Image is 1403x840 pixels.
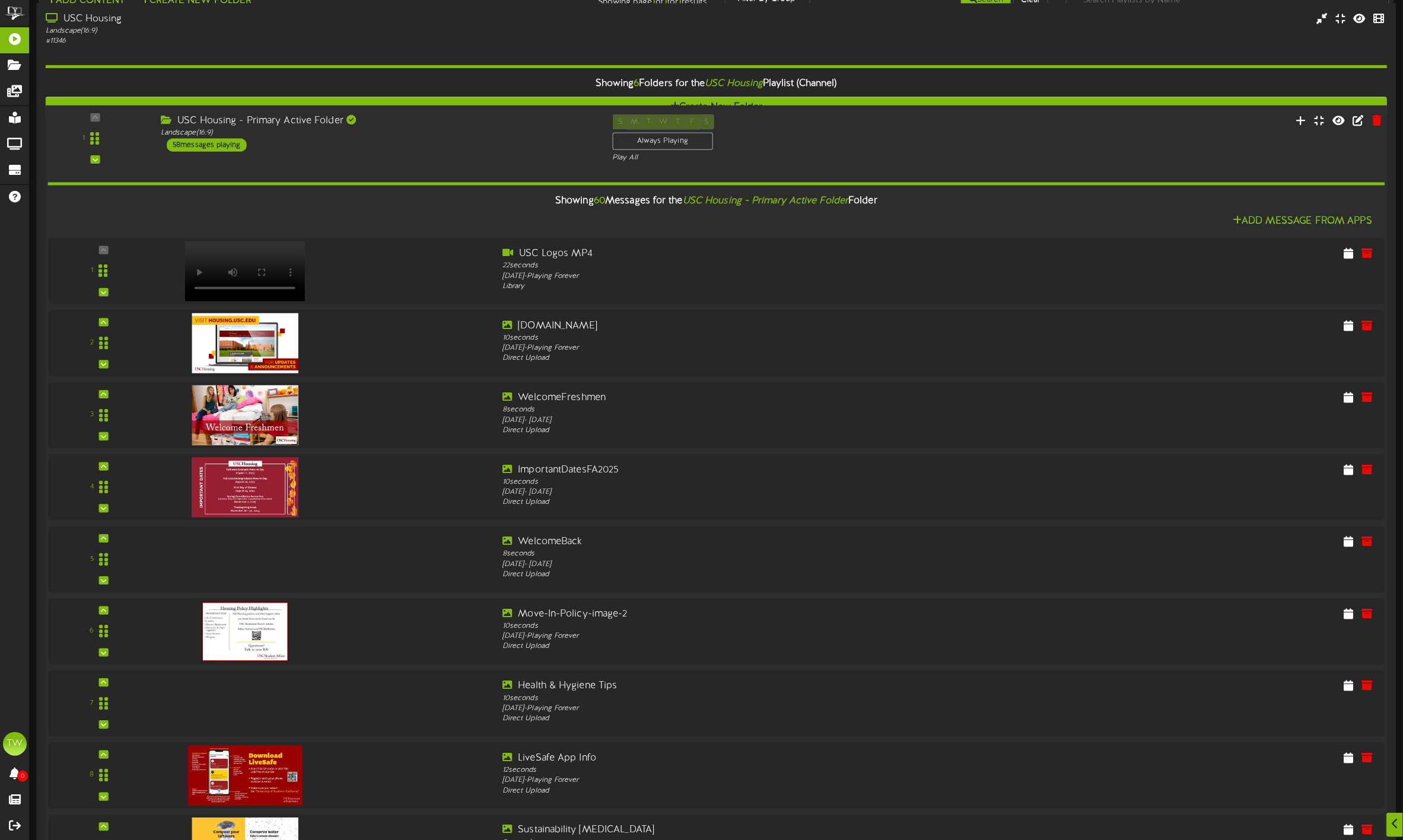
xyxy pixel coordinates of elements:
div: Move-In-Policy-image-2 [502,608,1042,621]
div: 6 [90,626,94,636]
span: 60 [594,196,605,206]
div: Landscape ( 16:9 ) [161,128,594,138]
div: [DATE] - Playing Forever [502,704,1042,714]
div: # 11346 [46,36,594,46]
div: USC Housing - Primary Active Folder [161,114,594,128]
div: Showing Folders for the Playlist (Channel) [37,71,1396,97]
div: [DATE] - Playing Forever [502,271,1042,281]
div: [DATE] - Playing Forever [502,631,1042,641]
div: 8 [90,771,94,781]
div: Direct Upload [502,786,1042,796]
div: 10 seconds [502,621,1042,631]
div: 8 seconds [502,405,1042,415]
div: [DATE] - [DATE] [502,559,1042,569]
div: Direct Upload [502,570,1042,580]
div: 10 seconds [502,693,1042,703]
div: TW [3,732,27,756]
div: 58 messages playing [167,138,247,151]
div: Direct Upload [502,641,1042,651]
div: [DOMAIN_NAME] [502,319,1042,333]
div: Direct Upload [502,426,1042,436]
div: Direct Upload [502,497,1042,507]
div: 12 seconds [502,765,1042,775]
div: WelcomeFreshmen [502,391,1042,405]
img: f178b5d0-1b16-4a8b-8848-1ec877d34465.jpg [192,313,298,373]
img: be6c3767-e068-41d9-b667-f3eb0086a26c.jpg [192,457,298,517]
div: [DATE] - [DATE] [502,487,1042,497]
button: Add Message From Apps [1229,214,1376,229]
div: Direct Upload [502,353,1042,363]
div: ImportantDatesFA2025 [502,463,1042,477]
div: Landscape ( 16:9 ) [46,26,594,36]
div: Library [502,282,1042,292]
div: Direct Upload [502,714,1042,724]
div: USC Logos MP4 [502,247,1042,261]
div: USC Housing [46,12,594,26]
div: 10 seconds [502,333,1042,343]
div: [DATE] - [DATE] [502,415,1042,425]
button: Create New Folder [46,97,1388,119]
div: Health & Hygiene Tips [502,679,1042,693]
img: 59b910f8-8583-4548-af60-7b9af26a6df9.jpg [192,385,298,445]
span: 6 [634,78,640,89]
i: USC Housing - Primary Active Folder [683,196,849,206]
div: WelcomeBack [502,535,1042,549]
div: Always Playing [612,132,712,150]
div: [DATE] - Playing Forever [502,775,1042,785]
span: 0 [17,771,28,782]
img: 5231bd61-e94d-49da-ad3e-6381b9494873.jpg [188,746,303,806]
div: LiveSafe App Info [502,752,1042,765]
div: 8 seconds [502,549,1042,559]
div: Sustainability [MEDICAL_DATA] [502,823,1042,837]
img: 355ebe3c-9b2b-4fb5-a12b-04873e6f2ea3.jpg [202,601,289,661]
div: [DATE] - Playing Forever [502,343,1042,353]
div: Play All [612,153,933,163]
div: 22 seconds [502,261,1042,271]
div: Showing Messages for the Folder [39,189,1394,214]
div: 10 seconds [502,477,1042,487]
i: USC Housing [705,78,763,89]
